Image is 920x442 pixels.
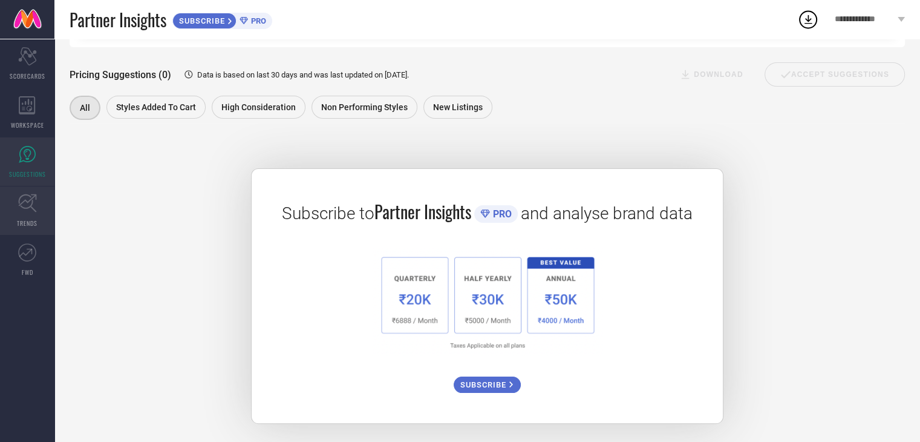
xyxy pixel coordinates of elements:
span: FWD [22,268,33,277]
span: SCORECARDS [10,71,45,81]
span: Styles Added To Cart [116,102,196,112]
span: PRO [248,16,266,25]
span: Subscribe to [282,203,374,223]
span: Data is based on last 30 days and was last updated on [DATE] . [197,70,409,79]
span: PRO [490,208,512,220]
span: High Consideration [221,102,296,112]
span: SUBSCRIBE [173,16,228,25]
span: New Listings [433,102,483,112]
span: Partner Insights [374,199,471,224]
a: SUBSCRIBE [454,368,521,393]
span: Partner Insights [70,7,166,32]
span: TRENDS [17,219,38,228]
span: Pricing Suggestions (0) [70,69,171,81]
div: Open download list [797,8,819,30]
span: All [80,103,90,113]
span: and analyse brand data [521,203,693,223]
span: SUBSCRIBE [460,380,509,389]
img: 1a6fb96cb29458d7132d4e38d36bc9c7.png [372,248,602,355]
span: SUGGESTIONS [9,170,46,179]
div: Accept Suggestions [765,62,905,87]
span: WORKSPACE [11,120,44,130]
span: Non Performing Styles [321,102,408,112]
a: SUBSCRIBEPRO [172,10,272,29]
